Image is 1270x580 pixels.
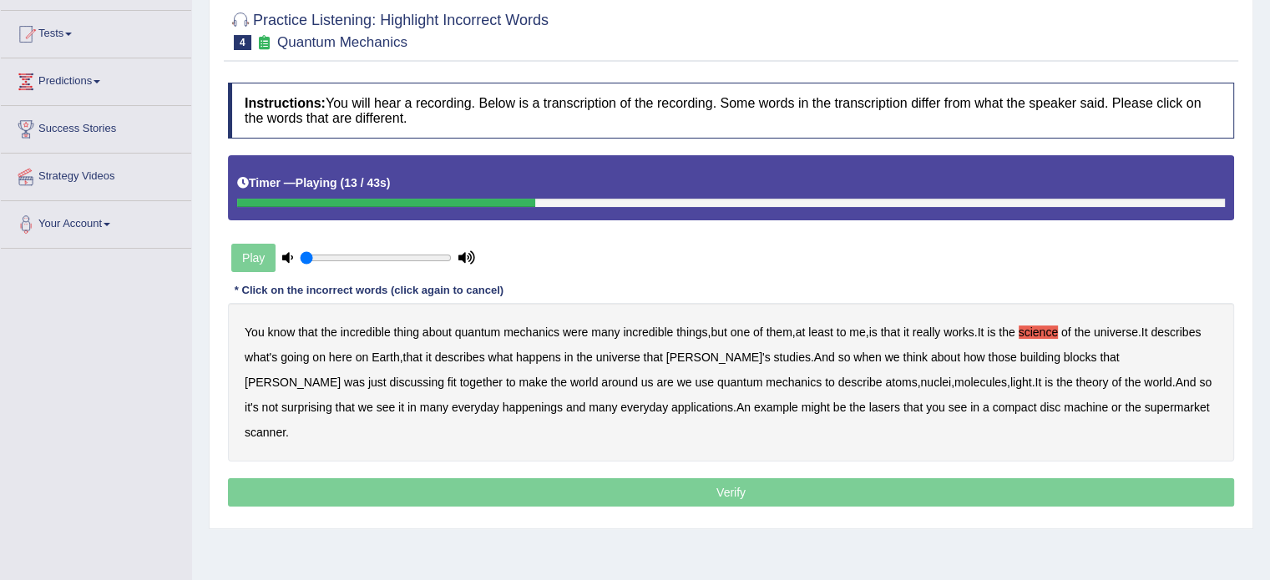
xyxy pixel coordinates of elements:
[596,351,640,364] b: universe
[978,325,984,339] b: It
[551,376,567,389] b: the
[999,325,1014,339] b: the
[885,376,917,389] b: atoms
[944,325,974,339] b: works
[766,376,822,389] b: mechanics
[564,351,574,364] b: in
[455,325,500,339] b: quantum
[245,96,326,110] b: Instructions:
[773,351,810,364] b: studies
[435,351,485,364] b: describes
[903,351,928,364] b: think
[234,35,251,50] span: 4
[228,283,510,299] div: * Click on the incorrect words (click again to cancel)
[1145,401,1210,414] b: supermarket
[506,376,516,389] b: to
[677,376,692,389] b: we
[245,401,259,414] b: it's
[1061,325,1071,339] b: of
[1199,376,1212,389] b: so
[1035,376,1041,389] b: It
[903,325,909,339] b: it
[563,325,588,339] b: were
[356,351,369,364] b: on
[983,401,989,414] b: a
[796,325,806,339] b: at
[503,325,559,339] b: mechanics
[398,401,404,414] b: it
[808,325,833,339] b: least
[671,401,733,414] b: applications
[516,351,561,364] b: happens
[277,34,407,50] small: Quantum Mechanics
[656,376,673,389] b: are
[1075,376,1108,389] b: theory
[452,401,499,414] b: everyday
[814,351,835,364] b: And
[341,325,391,339] b: incredible
[644,351,663,364] b: that
[869,401,900,414] b: lasers
[753,325,763,339] b: of
[711,325,726,339] b: but
[591,325,620,339] b: many
[1064,401,1108,414] b: machine
[344,176,387,189] b: 13 / 43s
[838,376,883,389] b: describe
[987,325,995,339] b: is
[296,176,337,189] b: Playing
[1,106,191,148] a: Success Stories
[641,376,654,389] b: us
[1176,376,1197,389] b: And
[954,376,1007,389] b: molecules
[949,401,968,414] b: see
[1111,376,1121,389] b: of
[833,401,847,414] b: be
[1019,325,1058,339] b: science
[717,376,762,389] b: quantum
[736,401,751,414] b: An
[920,376,951,389] b: nuclei
[676,325,707,339] b: things
[1040,401,1060,414] b: disc
[372,351,399,364] b: Earth
[245,351,277,364] b: what's
[262,401,278,414] b: not
[837,325,847,339] b: to
[336,401,355,414] b: that
[988,351,1016,364] b: those
[1125,401,1141,414] b: the
[281,401,332,414] b: surprising
[488,351,513,364] b: what
[377,401,396,414] b: see
[503,401,563,414] b: happenings
[589,401,617,414] b: many
[281,351,309,364] b: going
[825,376,835,389] b: to
[849,325,865,339] b: me
[1045,376,1053,389] b: is
[256,35,273,51] small: Exam occurring question
[570,376,598,389] b: world
[1,201,191,243] a: Your Account
[228,303,1234,461] div: , , , . . , . , , , . . . .
[358,401,373,414] b: we
[964,351,985,364] b: how
[228,8,549,50] h2: Practice Listening: Highlight Incorrect Words
[245,325,265,339] b: You
[620,401,668,414] b: everyday
[368,376,387,389] b: just
[1056,376,1072,389] b: the
[926,401,945,414] b: you
[931,351,960,364] b: about
[1020,351,1060,364] b: building
[394,325,419,339] b: thing
[268,325,296,339] b: know
[992,401,1036,414] b: compact
[321,325,336,339] b: the
[1111,401,1121,414] b: or
[403,351,422,364] b: that
[731,325,750,339] b: one
[420,401,448,414] b: many
[312,351,326,364] b: on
